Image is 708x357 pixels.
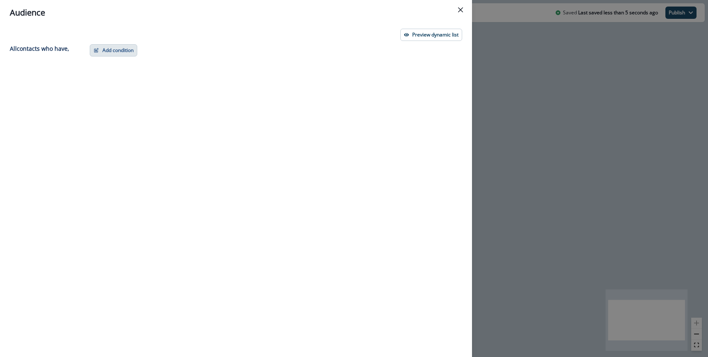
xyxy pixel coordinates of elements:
[10,7,462,19] div: Audience
[412,32,458,38] p: Preview dynamic list
[400,29,462,41] button: Preview dynamic list
[454,3,467,16] button: Close
[10,44,69,53] p: All contact s who have,
[90,44,137,56] button: Add condition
